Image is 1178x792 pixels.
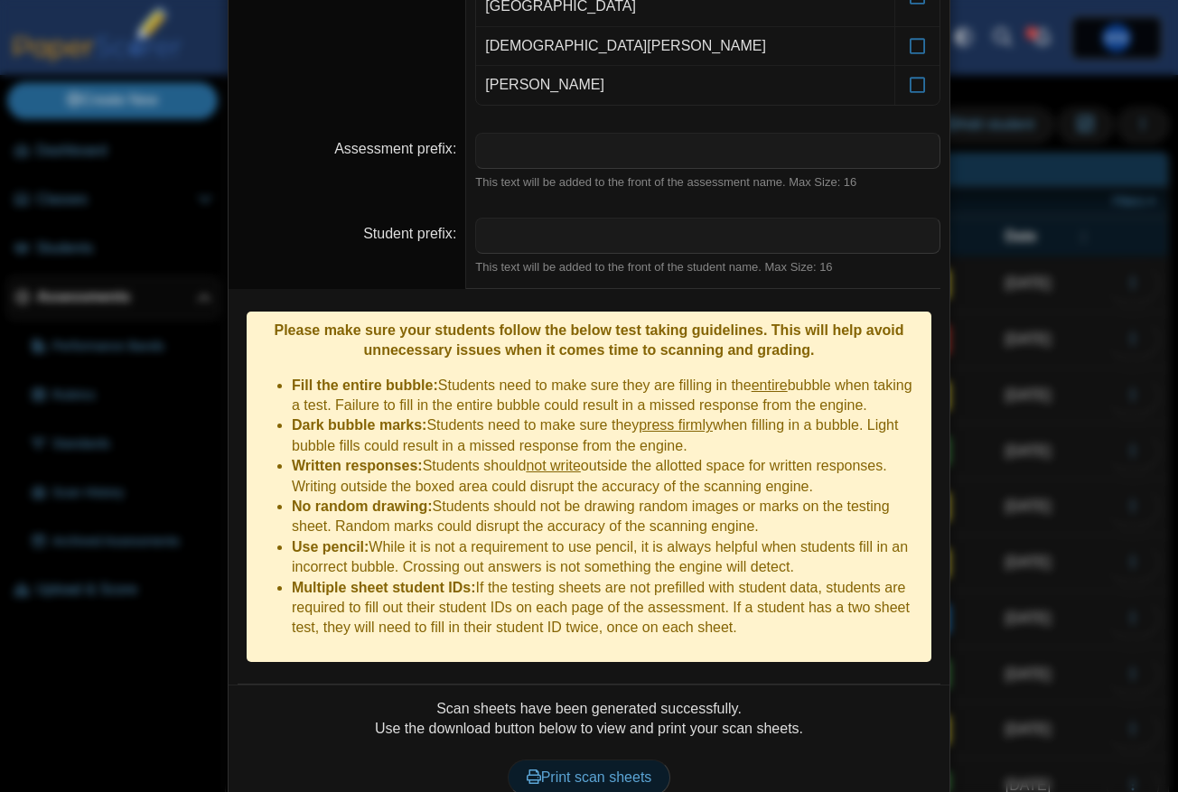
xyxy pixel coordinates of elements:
[526,458,580,473] u: not write
[292,415,922,456] li: Students need to make sure they when filling in a bubble. Light bubble fills could result in a mi...
[475,259,940,275] div: This text will be added to the front of the student name. Max Size: 16
[476,27,894,66] td: [DEMOGRAPHIC_DATA][PERSON_NAME]
[292,578,922,638] li: If the testing sheets are not prefilled with student data, students are required to fill out thei...
[292,539,369,554] b: Use pencil:
[292,456,922,497] li: Students should outside the allotted space for written responses. Writing outside the boxed area ...
[292,497,922,537] li: Students should not be drawing random images or marks on the testing sheet. Random marks could di...
[292,580,476,595] b: Multiple sheet student IDs:
[476,66,894,104] td: [PERSON_NAME]
[475,174,940,191] div: This text will be added to the front of the assessment name. Max Size: 16
[292,376,922,416] li: Students need to make sure they are filling in the bubble when taking a test. Failure to fill in ...
[334,141,456,156] label: Assessment prefix
[292,377,438,393] b: Fill the entire bubble:
[527,769,652,785] span: Print scan sheets
[752,377,788,393] u: entire
[292,498,433,514] b: No random drawing:
[274,322,903,358] b: Please make sure your students follow the below test taking guidelines. This will help avoid unne...
[292,537,922,578] li: While it is not a requirement to use pencil, it is always helpful when students fill in an incorr...
[639,417,713,433] u: press firmly
[292,458,423,473] b: Written responses:
[363,226,456,241] label: Student prefix
[292,417,426,433] b: Dark bubble marks:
